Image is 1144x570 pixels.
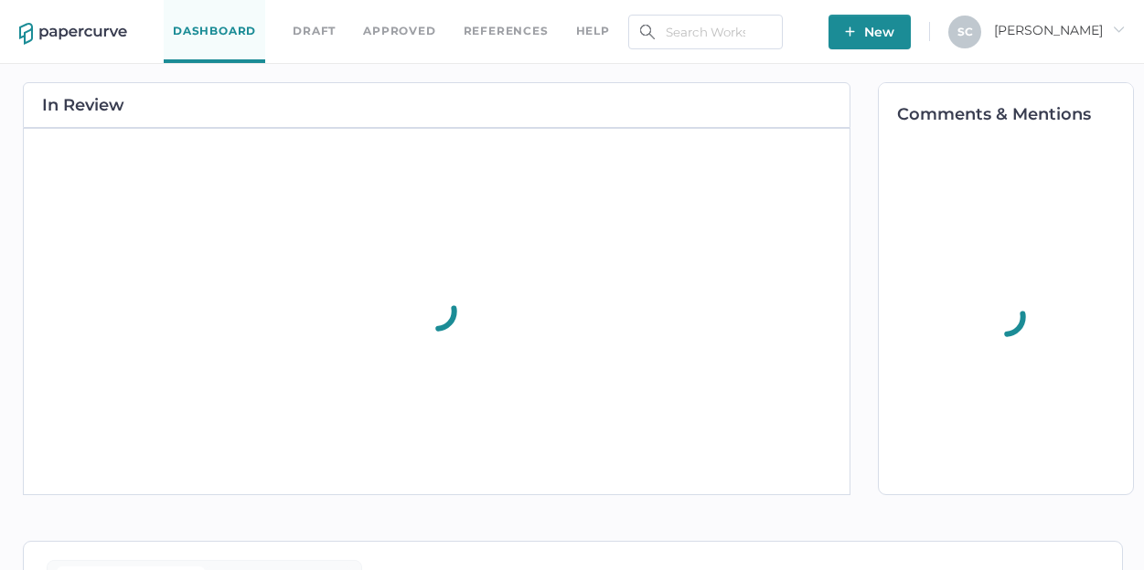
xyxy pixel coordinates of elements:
div: animation [400,269,475,354]
button: New [829,15,911,49]
div: help [576,21,610,41]
i: arrow_right [1112,23,1125,36]
input: Search Workspace [628,15,783,49]
img: search.bf03fe8b.svg [640,25,655,39]
a: Draft [293,21,336,41]
span: S C [957,25,973,38]
span: [PERSON_NAME] [994,22,1125,38]
div: animation [968,275,1043,359]
img: papercurve-logo-colour.7244d18c.svg [19,23,127,45]
span: New [845,15,894,49]
img: plus-white.e19ec114.svg [845,26,855,37]
a: Approved [363,21,435,41]
h2: Comments & Mentions [897,106,1133,122]
a: References [464,21,549,41]
h2: In Review [42,97,124,113]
